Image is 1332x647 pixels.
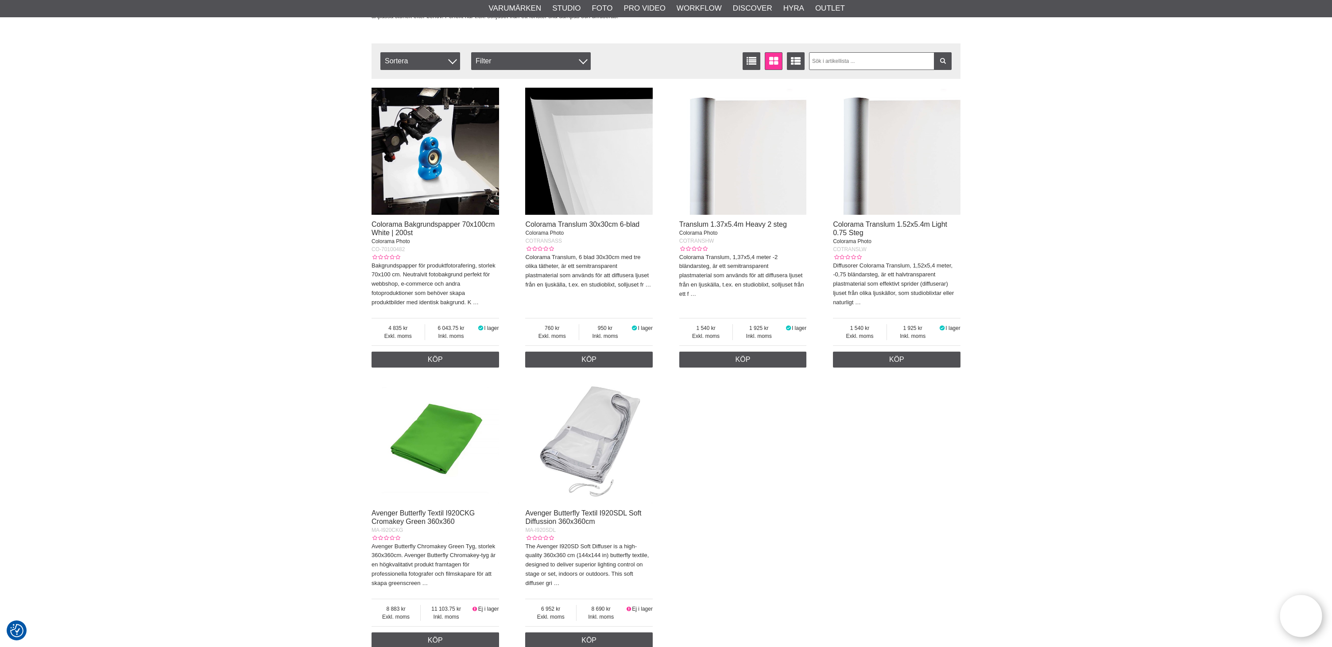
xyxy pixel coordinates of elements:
[579,324,631,332] span: 950
[372,238,410,244] span: Colorama Photo
[677,3,722,14] a: Workflow
[380,52,460,70] span: Sortera
[372,509,475,525] a: Avenger Butterfly Textil I920CKG Cromakey Green 360x360
[625,606,632,612] i: Ej i lager
[733,324,785,332] span: 1 925
[733,3,772,14] a: Discover
[525,376,653,504] img: Avenger Butterfly Textil I920SDL Soft Diffussion 360x360cm
[478,606,499,612] span: Ej i lager
[809,52,952,70] input: Sök i artikellista ...
[525,253,653,290] p: Colorama Translum, 6 blad 30x30cm med tre olika tätheter, är ett semitransparent plastmaterial so...
[471,52,591,70] div: Filter
[679,253,807,299] p: Colorama Translum, 1,37x5,4 meter -2 bländarsteg, är ett semitransparent plastmaterial som använd...
[489,3,542,14] a: Varumärken
[525,613,576,621] span: Exkl. moms
[645,281,651,288] a: …
[525,542,653,588] p: The Avenger I920SD Soft Diffuser is a high-quality 360x360 cm (144x144 in) butterfly textile, des...
[632,606,653,612] span: Ej i lager
[679,221,787,228] a: Translum 1.37x5.4m Heavy 2 steg
[525,88,653,215] img: Colorama Translum 30x30cm 6-blad
[833,324,887,332] span: 1 540
[833,253,861,261] div: Kundbetyg: 0
[421,605,472,613] span: 11 103.75
[690,291,696,297] a: …
[939,325,946,331] i: I lager
[679,324,733,332] span: 1 540
[554,580,559,586] a: …
[679,238,714,244] span: COTRANSHW
[372,246,405,252] span: CO-70100482
[525,324,579,332] span: 760
[743,52,760,70] a: Listvisning
[833,261,960,307] p: Diffusorer Colorama Translum, 1,52x5,4 meter, -0,75 bländarsteg, är ett halvtransparent plastmate...
[679,332,733,340] span: Exkl. moms
[525,245,554,253] div: Kundbetyg: 0
[421,613,472,621] span: Inkl. moms
[372,253,400,261] div: Kundbetyg: 0
[372,542,499,588] p: Avenger Butterfly Chromakey Green Tyg, storlek 360x360cm. Avenger Butterfly Chromakey-tyg är en h...
[525,527,556,533] span: MA-I920SDL
[733,332,785,340] span: Inkl. moms
[372,332,425,340] span: Exkl. moms
[679,230,718,236] span: Colorama Photo
[833,352,960,368] a: Köp
[525,509,641,525] a: Avenger Butterfly Textil I920SDL Soft Diffussion 360x360cm
[679,245,708,253] div: Kundbetyg: 0
[934,52,952,70] a: Filtrera
[425,332,477,340] span: Inkl. moms
[887,332,939,340] span: Inkl. moms
[679,352,807,368] a: Köp
[372,376,499,504] img: Avenger Butterfly Textil I920CKG Cromakey Green 360x360
[525,352,653,368] a: Köp
[833,332,887,340] span: Exkl. moms
[765,52,782,70] a: Fönstervisning
[833,246,867,252] span: COTRANSLW
[792,325,806,331] span: I lager
[473,299,479,306] a: …
[623,3,665,14] a: Pro Video
[525,605,576,613] span: 6 952
[833,221,947,236] a: Colorama Translum 1.52x5.4m Light 0.75 Steg
[525,238,562,244] span: COTRANSASS
[477,325,484,331] i: I lager
[577,613,626,621] span: Inkl. moms
[372,352,499,368] a: Köp
[525,332,579,340] span: Exkl. moms
[855,299,861,306] a: …
[525,230,564,236] span: Colorama Photo
[552,3,581,14] a: Studio
[422,580,428,586] a: …
[833,238,871,244] span: Colorama Photo
[525,534,554,542] div: Kundbetyg: 0
[815,3,845,14] a: Outlet
[592,3,612,14] a: Foto
[372,534,400,542] div: Kundbetyg: 0
[372,88,499,215] img: Colorama Bakgrundspapper 70x100cm White | 200st
[887,324,939,332] span: 1 925
[787,52,805,70] a: Utökad listvisning
[372,261,499,307] p: Bakgrundspapper för produktfotorafering, storlek 70x100 cm. Neutralvit fotobakgrund perfekt för w...
[833,88,960,215] img: Colorama Translum 1.52x5.4m Light 0.75 Steg
[472,606,478,612] i: Ej i lager
[425,324,477,332] span: 6 043.75
[679,88,807,215] img: Translum 1.37x5.4m Heavy 2 steg
[372,527,403,533] span: MA-I920CKG
[785,325,792,331] i: I lager
[638,325,653,331] span: I lager
[945,325,960,331] span: I lager
[372,613,420,621] span: Exkl. moms
[577,605,626,613] span: 8 690
[579,332,631,340] span: Inkl. moms
[10,623,23,639] button: Samtyckesinställningar
[631,325,638,331] i: I lager
[525,221,639,228] a: Colorama Translum 30x30cm 6-blad
[372,221,495,236] a: Colorama Bakgrundspapper 70x100cm White | 200st
[372,324,425,332] span: 4 835
[372,605,420,613] span: 8 883
[783,3,804,14] a: Hyra
[10,624,23,637] img: Revisit consent button
[484,325,499,331] span: I lager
